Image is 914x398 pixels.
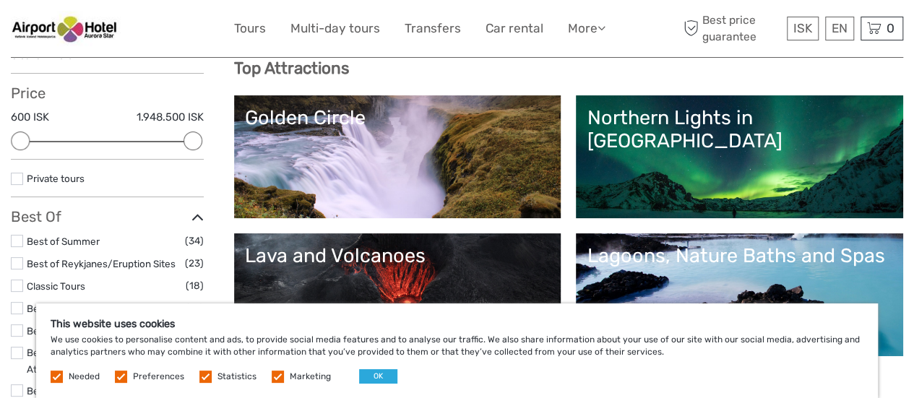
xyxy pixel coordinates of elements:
[587,106,892,207] a: Northern Lights in [GEOGRAPHIC_DATA]
[245,244,551,267] div: Lava and Volcanoes
[587,106,892,153] div: Northern Lights in [GEOGRAPHIC_DATA]
[587,244,892,267] div: Lagoons, Nature Baths and Spas
[11,110,49,125] label: 600 ISK
[884,21,897,35] span: 0
[11,85,204,102] h3: Price
[11,11,121,46] img: 381-0c194994-509c-4dbb-911f-b95e579ec964_logo_small.jpg
[245,106,551,129] div: Golden Circle
[27,303,108,314] a: Best for Self Drive
[27,235,100,247] a: Best of Summer
[36,303,878,398] div: We use cookies to personalise content and ads, to provide social media features and to analyse ou...
[11,208,204,225] h3: Best Of
[245,244,551,345] a: Lava and Volcanoes
[234,18,266,39] a: Tours
[234,59,349,78] b: Top Attractions
[245,106,551,207] a: Golden Circle
[185,233,204,249] span: (34)
[185,255,204,272] span: (23)
[405,18,461,39] a: Transfers
[217,371,256,383] label: Statistics
[27,325,90,337] a: Best of Winter
[27,347,167,375] a: Best of [GEOGRAPHIC_DATA] - Attractions & Museums
[27,385,105,397] a: Best of Multi-Day
[137,110,204,125] label: 1.948.500 ISK
[359,369,397,384] button: OK
[568,18,605,39] a: More
[486,18,543,39] a: Car rental
[793,21,812,35] span: ISK
[69,371,100,383] label: Needed
[27,280,85,292] a: Classic Tours
[27,173,85,184] a: Private tours
[290,18,380,39] a: Multi-day tours
[133,371,184,383] label: Preferences
[825,17,854,40] div: EN
[27,258,176,269] a: Best of Reykjanes/Eruption Sites
[290,371,331,383] label: Marketing
[587,244,892,345] a: Lagoons, Nature Baths and Spas
[680,12,783,44] span: Best price guarantee
[186,300,204,316] span: (18)
[186,277,204,294] span: (18)
[51,318,863,330] h5: This website uses cookies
